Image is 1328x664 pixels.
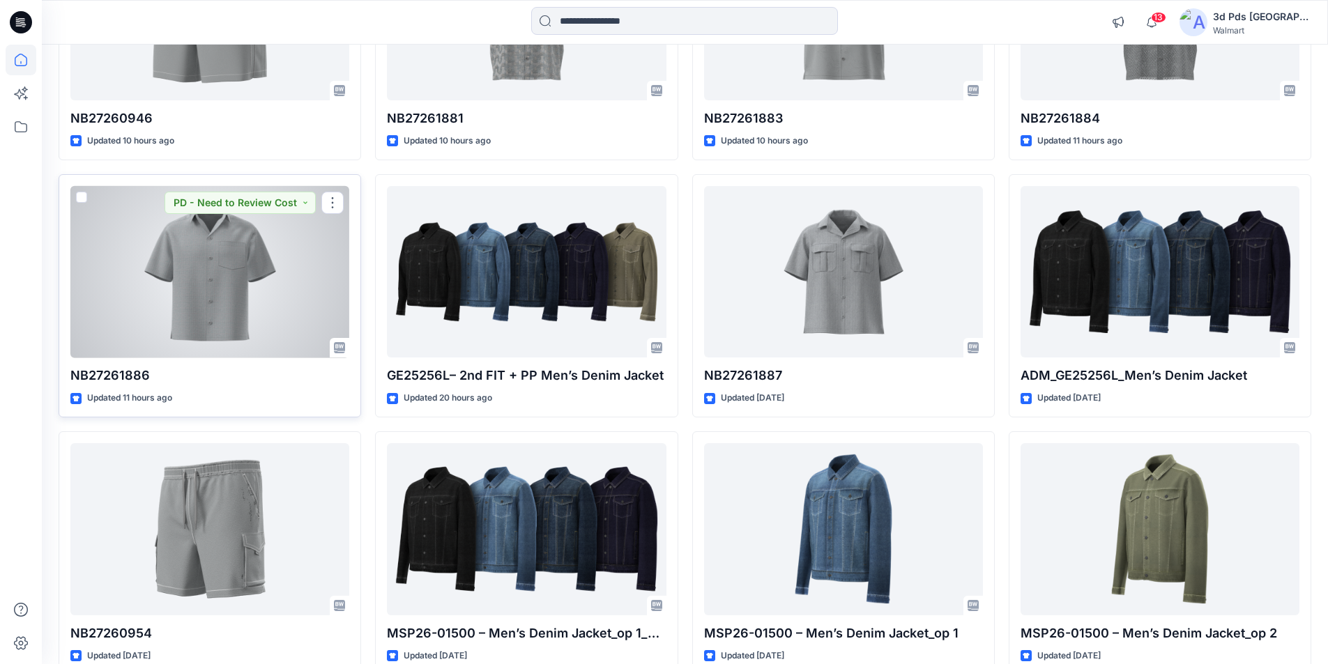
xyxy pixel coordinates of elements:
[1021,109,1299,128] p: NB27261884
[1213,25,1311,36] div: Walmart
[404,134,491,148] p: Updated 10 hours ago
[1021,186,1299,358] a: ADM_GE25256L_Men’s Denim Jacket
[704,624,983,643] p: MSP26-01500 – Men’s Denim Jacket_op 1
[387,443,666,615] a: MSP26-01500 – Men’s Denim Jacket_op 1_RECOLOR
[70,443,349,615] a: NB27260954
[87,649,151,663] p: Updated [DATE]
[704,443,983,615] a: MSP26-01500 – Men’s Denim Jacket_op 1
[1213,8,1311,25] div: 3d Pds [GEOGRAPHIC_DATA]
[70,624,349,643] p: NB27260954
[387,366,666,385] p: GE25256L– 2nd FIT + PP Men’s Denim Jacket
[721,649,784,663] p: Updated [DATE]
[1037,391,1101,406] p: Updated [DATE]
[1021,624,1299,643] p: MSP26-01500 – Men’s Denim Jacket_op 2
[70,186,349,358] a: NB27261886
[87,391,172,406] p: Updated 11 hours ago
[404,649,467,663] p: Updated [DATE]
[404,391,492,406] p: Updated 20 hours ago
[704,186,983,358] a: NB27261887
[1037,134,1122,148] p: Updated 11 hours ago
[721,134,808,148] p: Updated 10 hours ago
[87,134,174,148] p: Updated 10 hours ago
[1037,649,1101,663] p: Updated [DATE]
[387,109,666,128] p: NB27261881
[704,366,983,385] p: NB27261887
[721,391,784,406] p: Updated [DATE]
[70,366,349,385] p: NB27261886
[1021,443,1299,615] a: MSP26-01500 – Men’s Denim Jacket_op 2
[1180,8,1207,36] img: avatar
[1151,12,1166,23] span: 13
[704,109,983,128] p: NB27261883
[1021,366,1299,385] p: ADM_GE25256L_Men’s Denim Jacket
[387,624,666,643] p: MSP26-01500 – Men’s Denim Jacket_op 1_RECOLOR
[387,186,666,358] a: GE25256L– 2nd FIT + PP Men’s Denim Jacket
[70,109,349,128] p: NB27260946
